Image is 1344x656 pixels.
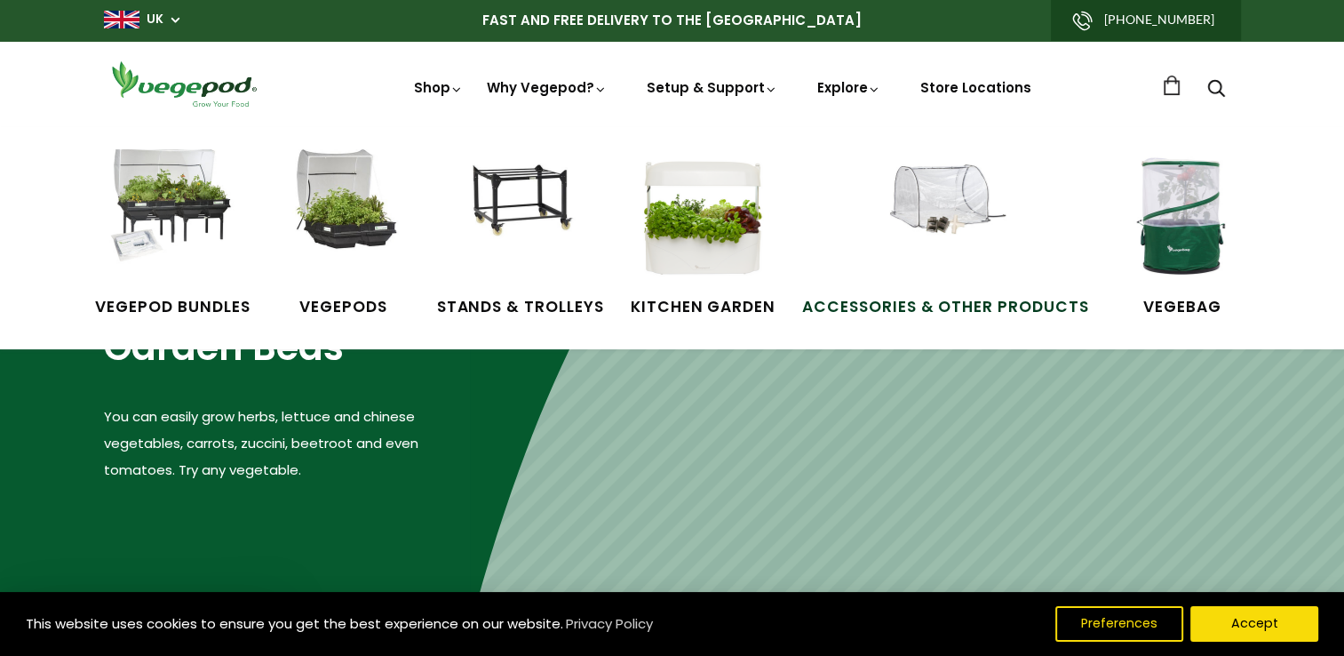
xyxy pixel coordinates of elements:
h2: Vegepod Raised Garden Beds [104,272,471,372]
span: Kitchen Garden [631,296,775,319]
a: Privacy Policy (opens in a new tab) [563,608,656,640]
img: Kitchen Garden [636,149,769,283]
a: Store Locations [920,78,1031,97]
a: Stands & Trolleys [437,149,604,318]
a: Accessories & Other Products [802,149,1089,318]
a: Explore [817,78,881,97]
button: Preferences [1055,606,1183,642]
span: Stands & Trolleys [437,296,604,319]
img: gb_large.png [104,11,139,28]
img: Vegepod Bundles [106,149,239,283]
img: Accessories & Other Products [879,149,1012,283]
span: Accessories & Other Products [802,296,1089,319]
a: UK [147,11,163,28]
span: VegeBag [1116,296,1249,319]
a: Setup & Support [647,78,778,97]
img: VegeBag [1116,149,1249,283]
span: Vegepods [277,296,410,319]
span: Vegepod Bundles [95,296,250,319]
a: Vegepods [277,149,410,318]
a: Why Vegepod? [487,78,608,97]
img: Stands & Trolleys [454,149,587,283]
img: Vegepod [104,59,264,109]
a: Kitchen Garden [631,149,775,318]
button: Accept [1190,606,1318,642]
a: VegeBag [1116,149,1249,318]
a: Vegepod Bundles [95,149,250,318]
img: Raised Garden Kits [277,149,410,283]
span: This website uses cookies to ensure you get the best experience on our website. [26,614,563,633]
p: You can easily grow herbs, lettuce and chinese vegetables, carrots, zuccini, beetroot and even to... [104,404,471,484]
a: Shop [414,78,464,147]
a: Search [1207,81,1225,100]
